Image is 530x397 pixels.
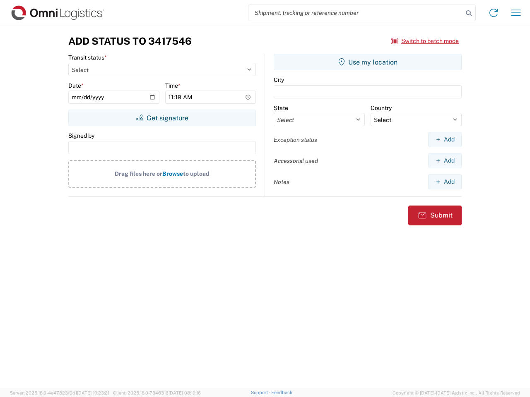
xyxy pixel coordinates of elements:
span: [DATE] 10:23:21 [77,390,109,395]
label: Transit status [68,54,107,61]
label: Notes [274,178,289,186]
label: Time [165,82,181,89]
label: Country [371,104,392,112]
label: Accessorial used [274,157,318,165]
span: [DATE] 08:10:16 [169,390,201,395]
button: Add [428,174,462,189]
button: Get signature [68,110,256,126]
button: Add [428,132,462,147]
span: Drag files here or [115,170,162,177]
a: Support [251,390,272,395]
label: Signed by [68,132,94,139]
span: to upload [183,170,210,177]
label: Exception status [274,136,317,143]
button: Add [428,153,462,168]
label: Date [68,82,84,89]
button: Submit [408,206,462,225]
h3: Add Status to 3417546 [68,35,192,47]
span: Server: 2025.18.0-4e47823f9d1 [10,390,109,395]
input: Shipment, tracking or reference number [248,5,463,21]
button: Switch to batch mode [391,34,459,48]
span: Browse [162,170,183,177]
label: State [274,104,288,112]
label: City [274,76,284,84]
a: Feedback [271,390,292,395]
span: Copyright © [DATE]-[DATE] Agistix Inc., All Rights Reserved [393,389,520,397]
button: Use my location [274,54,462,70]
span: Client: 2025.18.0-7346316 [113,390,201,395]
